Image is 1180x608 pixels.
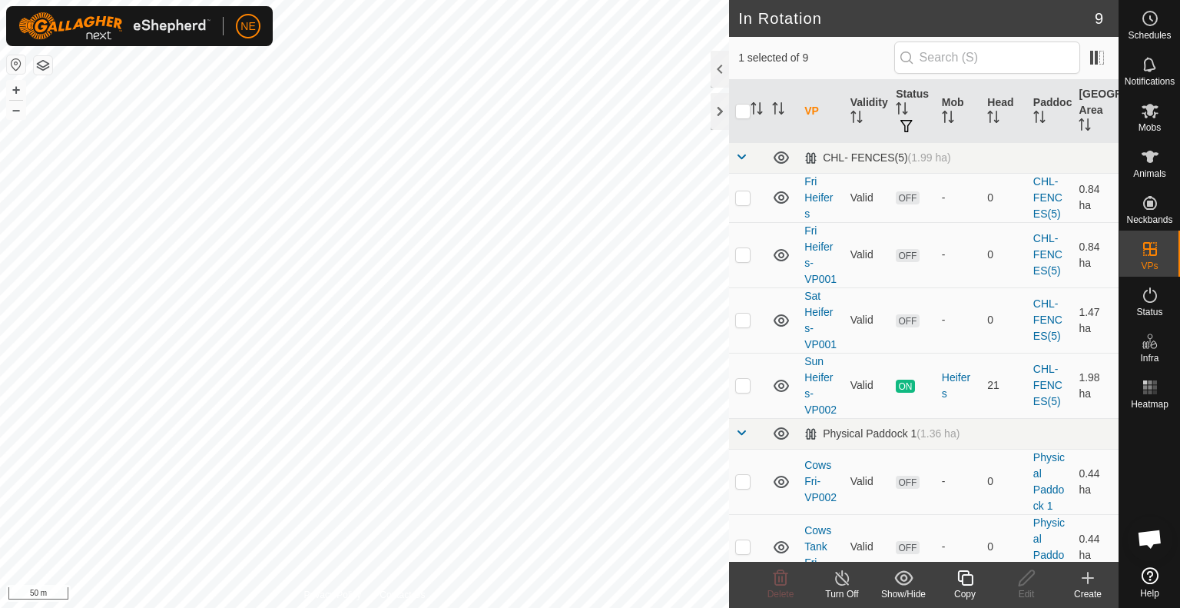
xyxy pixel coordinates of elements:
[844,80,890,143] th: Validity
[1033,175,1062,220] a: CHL- FENCES(5)
[1119,561,1180,604] a: Help
[934,587,996,601] div: Copy
[844,173,890,222] td: Valid
[767,589,794,600] span: Delete
[1033,363,1062,407] a: CHL- FENCES(5)
[896,105,908,117] p-sorticon: Activate to sort
[804,224,837,285] a: Fri Heifers-VP001
[890,80,936,143] th: Status
[896,314,919,327] span: OFF
[1127,516,1173,562] div: Open chat
[804,459,837,503] a: Cows Fri-VP002
[844,222,890,287] td: Valid
[7,55,25,74] button: Reset Map
[981,353,1027,418] td: 21
[896,476,919,489] span: OFF
[942,190,976,206] div: -
[380,588,425,602] a: Contact Us
[240,18,255,35] span: NE
[804,290,837,351] a: Sat Heifers-VP001
[936,80,982,143] th: Mob
[942,113,954,125] p-sorticon: Activate to sort
[1072,449,1119,514] td: 0.44 ha
[1072,353,1119,418] td: 1.98 ha
[18,12,210,40] img: Gallagher Logo
[981,514,1027,580] td: 0
[916,427,960,440] span: (1.36 ha)
[1072,173,1119,222] td: 0.84 ha
[1033,451,1065,512] a: Physical Paddock 1
[896,380,914,393] span: ON
[804,524,831,569] a: Cows Tank Fri
[1136,307,1162,317] span: Status
[751,105,763,117] p-sorticon: Activate to sort
[896,191,919,204] span: OFF
[844,449,890,514] td: Valid
[1033,517,1065,577] a: Physical Paddock 1
[7,101,25,119] button: –
[981,287,1027,353] td: 0
[1072,514,1119,580] td: 0.44 ha
[804,175,833,220] a: Fri Heifers
[1128,31,1171,40] span: Schedules
[896,249,919,262] span: OFF
[1095,7,1103,30] span: 9
[981,449,1027,514] td: 0
[981,173,1027,222] td: 0
[1133,169,1166,178] span: Animals
[942,247,976,263] div: -
[1140,589,1159,598] span: Help
[981,222,1027,287] td: 0
[896,541,919,554] span: OFF
[738,9,1095,28] h2: In Rotation
[1072,222,1119,287] td: 0.84 ha
[772,105,784,117] p-sorticon: Activate to sort
[304,588,362,602] a: Privacy Policy
[894,42,1080,74] input: Search (S)
[1033,297,1062,342] a: CHL- FENCES(5)
[873,587,934,601] div: Show/Hide
[804,427,960,440] div: Physical Paddock 1
[942,473,976,490] div: -
[1139,123,1161,132] span: Mobs
[844,287,890,353] td: Valid
[804,151,951,164] div: CHL- FENCES(5)
[908,151,951,164] span: (1.99 ha)
[942,539,976,555] div: -
[1125,77,1175,86] span: Notifications
[7,81,25,99] button: +
[1131,400,1168,409] span: Heatmap
[844,514,890,580] td: Valid
[987,113,999,125] p-sorticon: Activate to sort
[981,80,1027,143] th: Head
[942,312,976,328] div: -
[1072,80,1119,143] th: [GEOGRAPHIC_DATA] Area
[844,353,890,418] td: Valid
[798,80,844,143] th: VP
[811,587,873,601] div: Turn Off
[1033,113,1046,125] p-sorticon: Activate to sort
[1072,287,1119,353] td: 1.47 ha
[850,113,863,125] p-sorticon: Activate to sort
[738,50,893,66] span: 1 selected of 9
[34,56,52,75] button: Map Layers
[1079,121,1091,133] p-sorticon: Activate to sort
[1140,354,1158,363] span: Infra
[1027,80,1073,143] th: Paddock
[996,587,1057,601] div: Edit
[942,370,976,402] div: Heifers
[1057,587,1119,601] div: Create
[1033,232,1062,277] a: CHL- FENCES(5)
[1141,261,1158,271] span: VPs
[804,355,837,416] a: Sun Heifers-VP002
[1126,215,1172,224] span: Neckbands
